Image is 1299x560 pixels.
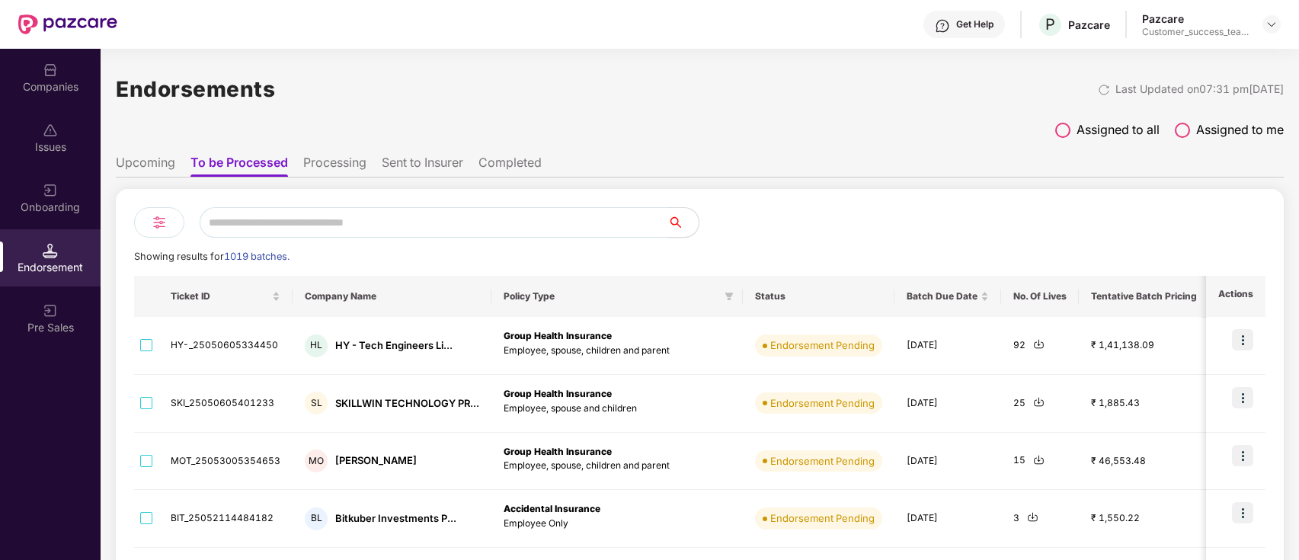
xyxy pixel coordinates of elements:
[43,303,58,318] img: svg+xml;base64,PHN2ZyB3aWR0aD0iMjAiIGhlaWdodD0iMjAiIHZpZXdCb3g9IjAgMCAyMCAyMCIgZmlsbD0ibm9uZSIgeG...
[293,276,491,317] th: Company Name
[1232,502,1253,523] img: icon
[504,290,718,302] span: Policy Type
[956,18,993,30] div: Get Help
[335,396,479,411] div: SKILLWIN TECHNOLOGY PR...
[158,490,293,548] td: BIT_25052114484182
[1142,26,1249,38] div: Customer_success_team_lead
[171,290,269,302] span: Ticket ID
[504,503,600,514] b: Accidental Insurance
[305,507,328,530] div: BL
[158,276,293,317] th: Ticket ID
[43,123,58,138] img: svg+xml;base64,PHN2ZyBpZD0iSXNzdWVzX2Rpc2FibGVkIiB4bWxucz0iaHR0cDovL3d3dy53My5vcmcvMjAwMC9zdmciIH...
[43,183,58,198] img: svg+xml;base64,PHN2ZyB3aWR0aD0iMjAiIGhlaWdodD0iMjAiIHZpZXdCb3g9IjAgMCAyMCAyMCIgZmlsbD0ibm9uZSIgeG...
[504,344,731,358] p: Employee, spouse, children and parent
[1013,396,1067,411] div: 25
[224,251,290,262] span: 1019 batches.
[1001,276,1079,317] th: No. Of Lives
[1142,11,1249,26] div: Pazcare
[667,207,699,238] button: search
[1079,375,1209,433] td: ₹ 1,885.43
[770,453,875,469] div: Endorsement Pending
[743,276,894,317] th: Status
[18,14,117,34] img: New Pazcare Logo
[1045,15,1055,34] span: P
[894,375,1001,433] td: [DATE]
[1098,84,1110,96] img: svg+xml;base64,PHN2ZyBpZD0iUmVsb2FkLTMyeDMyIiB4bWxucz0iaHR0cDovL3d3dy53My5vcmcvMjAwMC9zdmciIHdpZH...
[504,330,612,341] b: Group Health Insurance
[158,317,293,375] td: HY-_25050605334450
[504,446,612,457] b: Group Health Insurance
[116,72,275,106] h1: Endorsements
[770,338,875,353] div: Endorsement Pending
[1068,18,1110,32] div: Pazcare
[1196,120,1284,139] span: Assigned to me
[116,155,175,177] li: Upcoming
[150,213,168,232] img: svg+xml;base64,PHN2ZyB4bWxucz0iaHR0cDovL3d3dy53My5vcmcvMjAwMC9zdmciIHdpZHRoPSIyNCIgaGVpZ2h0PSIyNC...
[1079,490,1209,548] td: ₹ 1,550.22
[1232,445,1253,466] img: icon
[1077,120,1160,139] span: Assigned to all
[303,155,366,177] li: Processing
[1232,329,1253,350] img: icon
[894,490,1001,548] td: [DATE]
[1013,453,1067,468] div: 15
[721,287,737,306] span: filter
[894,317,1001,375] td: [DATE]
[1033,396,1045,408] img: svg+xml;base64,PHN2ZyBpZD0iRG93bmxvYWQtMjR4MjQiIHhtbG5zPSJodHRwOi8vd3d3LnczLm9yZy8yMDAwL3N2ZyIgd2...
[1206,276,1265,317] th: Actions
[907,290,977,302] span: Batch Due Date
[1013,338,1067,353] div: 92
[1033,454,1045,466] img: svg+xml;base64,PHN2ZyBpZD0iRG93bmxvYWQtMjR4MjQiIHhtbG5zPSJodHRwOi8vd3d3LnczLm9yZy8yMDAwL3N2ZyIgd2...
[935,18,950,34] img: svg+xml;base64,PHN2ZyBpZD0iSGVscC0zMngzMiIgeG1sbnM9Imh0dHA6Ly93d3cudzMub3JnLzIwMDAvc3ZnIiB3aWR0aD...
[305,392,328,414] div: SL
[1232,387,1253,408] img: icon
[1079,317,1209,375] td: ₹ 1,41,138.09
[335,453,417,468] div: [PERSON_NAME]
[1115,81,1284,98] div: Last Updated on 07:31 pm[DATE]
[305,334,328,357] div: HL
[1079,276,1209,317] th: Tentative Batch Pricing
[305,450,328,472] div: MO
[335,511,456,526] div: Bitkuber Investments P...
[134,251,290,262] span: Showing results for
[770,510,875,526] div: Endorsement Pending
[1265,18,1278,30] img: svg+xml;base64,PHN2ZyBpZD0iRHJvcGRvd24tMzJ4MzIiIHhtbG5zPSJodHRwOi8vd3d3LnczLm9yZy8yMDAwL3N2ZyIgd2...
[894,433,1001,491] td: [DATE]
[382,155,463,177] li: Sent to Insurer
[770,395,875,411] div: Endorsement Pending
[504,388,612,399] b: Group Health Insurance
[504,402,731,416] p: Employee, spouse and children
[504,459,731,473] p: Employee, spouse, children and parent
[43,243,58,258] img: svg+xml;base64,PHN2ZyB3aWR0aD0iMTQuNSIgaGVpZ2h0PSIxNC41IiB2aWV3Qm94PSIwIDAgMTYgMTYiIGZpbGw9Im5vbm...
[158,433,293,491] td: MOT_25053005354653
[43,62,58,78] img: svg+xml;base64,PHN2ZyBpZD0iQ29tcGFuaWVzIiB4bWxucz0iaHR0cDovL3d3dy53My5vcmcvMjAwMC9zdmciIHdpZHRoPS...
[1013,511,1067,526] div: 3
[1033,338,1045,350] img: svg+xml;base64,PHN2ZyBpZD0iRG93bmxvYWQtMjR4MjQiIHhtbG5zPSJodHRwOi8vd3d3LnczLm9yZy8yMDAwL3N2ZyIgd2...
[1079,433,1209,491] td: ₹ 46,553.48
[504,517,731,531] p: Employee Only
[478,155,542,177] li: Completed
[1027,511,1038,523] img: svg+xml;base64,PHN2ZyBpZD0iRG93bmxvYWQtMjR4MjQiIHhtbG5zPSJodHRwOi8vd3d3LnczLm9yZy8yMDAwL3N2ZyIgd2...
[725,292,734,301] span: filter
[667,216,699,229] span: search
[158,375,293,433] td: SKI_25050605401233
[190,155,288,177] li: To be Processed
[335,338,453,353] div: HY - Tech Engineers Li...
[894,276,1001,317] th: Batch Due Date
